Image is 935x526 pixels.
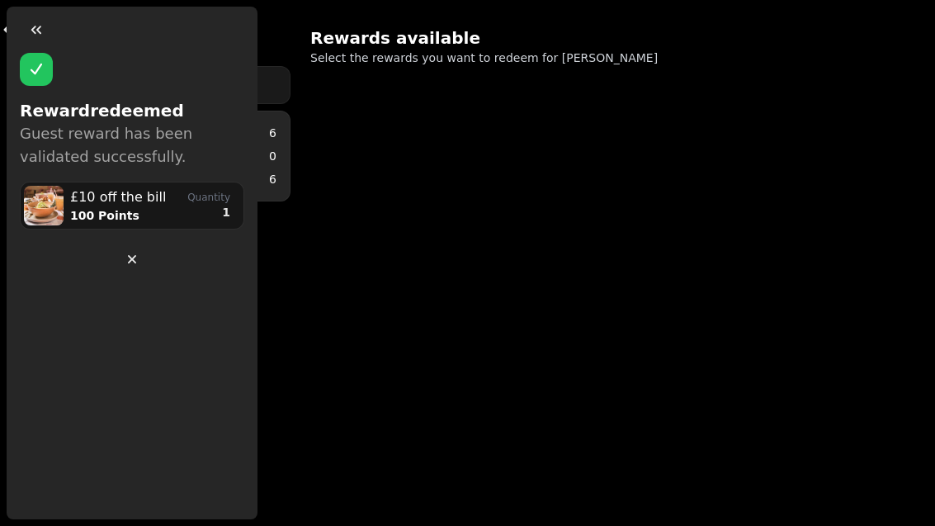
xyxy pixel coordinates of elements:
img: aHR0cHM6Ly9maWxlcy5zdGFtcGVkZS5haS80ZGVjZmQwNS0yMTc0LTQ5YzYtOGI3ZS1mYTMxYWFiNjU3NTcvbWVkaWEvZDUzM... [24,186,64,225]
p: Quantity [187,191,230,204]
p: 0 [269,148,276,164]
p: 6 [269,125,276,141]
p: 100 Points [70,207,166,224]
h2: Rewards available [310,26,627,50]
p: Reward redeemed [20,99,244,122]
p: 6 [269,171,276,187]
p: Select the rewards you want to redeem for [310,50,733,66]
p: Guest reward has been validated successfully. [20,122,244,168]
span: [PERSON_NAME] [562,51,658,64]
p: £10 off the bill [70,187,166,207]
p: 1 [222,204,230,220]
